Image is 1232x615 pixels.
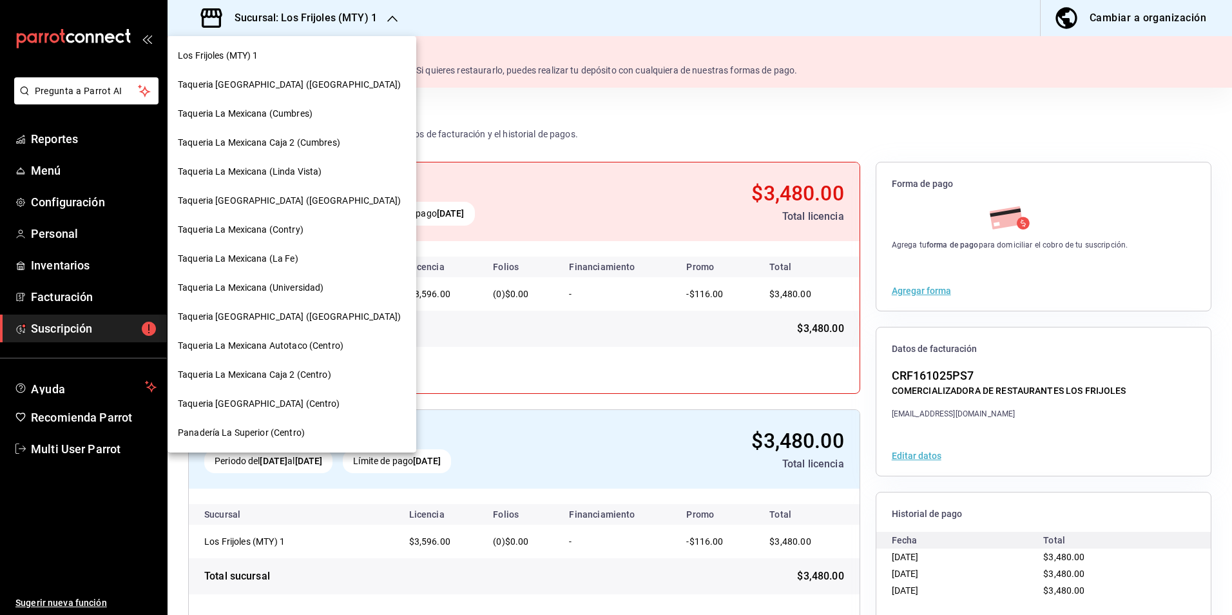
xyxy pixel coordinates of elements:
span: Taqueria [GEOGRAPHIC_DATA] ([GEOGRAPHIC_DATA]) [178,78,401,92]
span: Taqueria La Mexicana (Universidad) [178,281,323,295]
span: Taqueria [GEOGRAPHIC_DATA] ([GEOGRAPHIC_DATA]) [178,194,401,208]
div: Taqueria [GEOGRAPHIC_DATA] ([GEOGRAPHIC_DATA]) [168,302,416,331]
div: Los Frijoles (MTY) 1 [168,41,416,70]
span: Taqueria [GEOGRAPHIC_DATA] (Centro) [178,397,340,411]
span: Taqueria La Mexicana (La Fe) [178,252,298,266]
div: Taqueria [GEOGRAPHIC_DATA] (Centro) [168,389,416,418]
div: Taqueria La Mexicana Autotaco (Centro) [168,331,416,360]
span: Taqueria La Mexicana Autotaco (Centro) [178,339,343,353]
div: Taqueria La Mexicana (Cumbres) [168,99,416,128]
div: Taqueria La Mexicana (La Fe) [168,244,416,273]
div: Panadería La Superior (Centro) [168,418,416,447]
div: Taqueria La Mexicana Caja 2 (Cumbres) [168,128,416,157]
span: Taqueria La Mexicana (Cumbres) [178,107,313,121]
div: Taqueria [GEOGRAPHIC_DATA] ([GEOGRAPHIC_DATA]) [168,70,416,99]
div: Taqueria La Mexicana (Contry) [168,215,416,244]
span: Taqueria [GEOGRAPHIC_DATA] ([GEOGRAPHIC_DATA]) [178,310,401,324]
span: Panadería La Superior (Centro) [178,426,305,440]
span: Taqueria La Mexicana (Contry) [178,223,303,237]
span: Taqueria La Mexicana Caja 2 (Centro) [178,368,331,382]
div: Taqueria [GEOGRAPHIC_DATA] ([GEOGRAPHIC_DATA]) [168,186,416,215]
span: Taqueria La Mexicana Caja 2 (Cumbres) [178,136,340,150]
div: Taqueria La Mexicana (Linda Vista) [168,157,416,186]
div: Taqueria La Mexicana Caja 2 (Centro) [168,360,416,389]
span: Los Frijoles (MTY) 1 [178,49,258,63]
span: Taqueria La Mexicana (Linda Vista) [178,165,322,179]
div: Taqueria La Mexicana (Universidad) [168,273,416,302]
